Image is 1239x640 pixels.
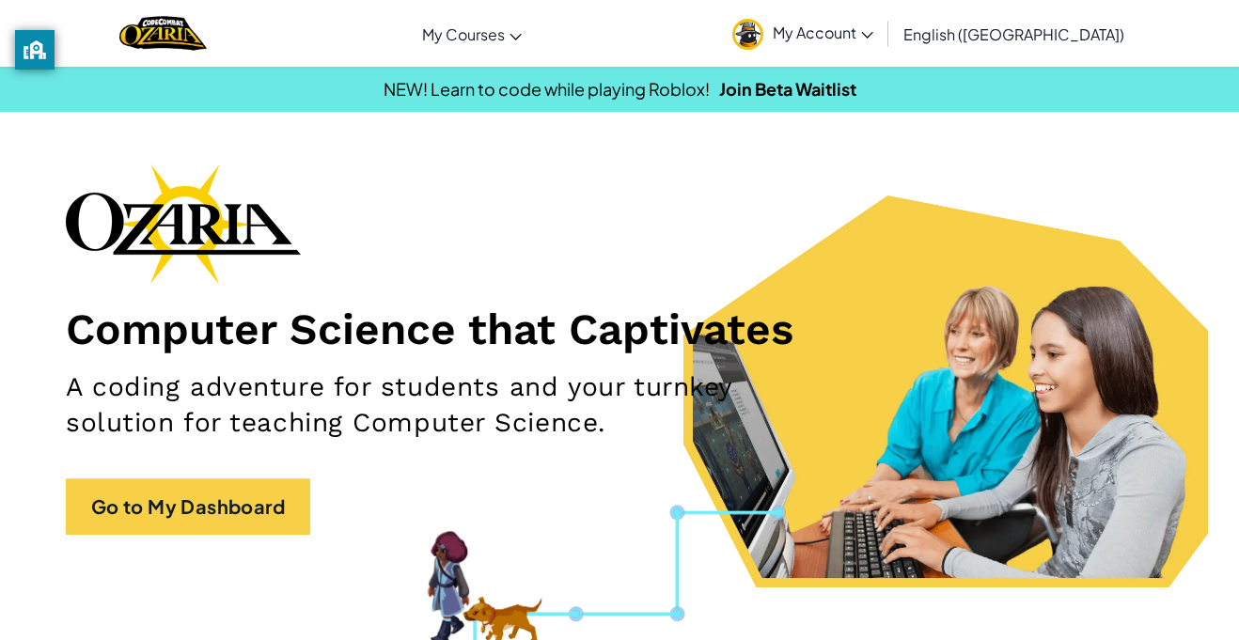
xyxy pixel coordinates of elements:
a: English ([GEOGRAPHIC_DATA]) [894,8,1134,59]
a: Go to My Dashboard [66,478,310,535]
span: My Account [773,23,873,42]
a: Join Beta Waitlist [719,78,856,100]
span: My Courses [422,24,505,44]
img: Home [119,14,207,53]
span: NEW! Learn to code while playing Roblox! [384,78,710,100]
h2: A coding adventure for students and your turnkey solution for teaching Computer Science. [66,369,808,441]
span: English ([GEOGRAPHIC_DATA]) [903,24,1124,44]
button: privacy banner [15,30,55,70]
img: avatar [732,19,763,50]
img: Ozaria branding logo [66,164,301,284]
a: My Courses [413,8,531,59]
a: Ozaria by CodeCombat logo [119,14,207,53]
h1: Computer Science that Captivates [66,303,1173,355]
a: My Account [723,4,883,63]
